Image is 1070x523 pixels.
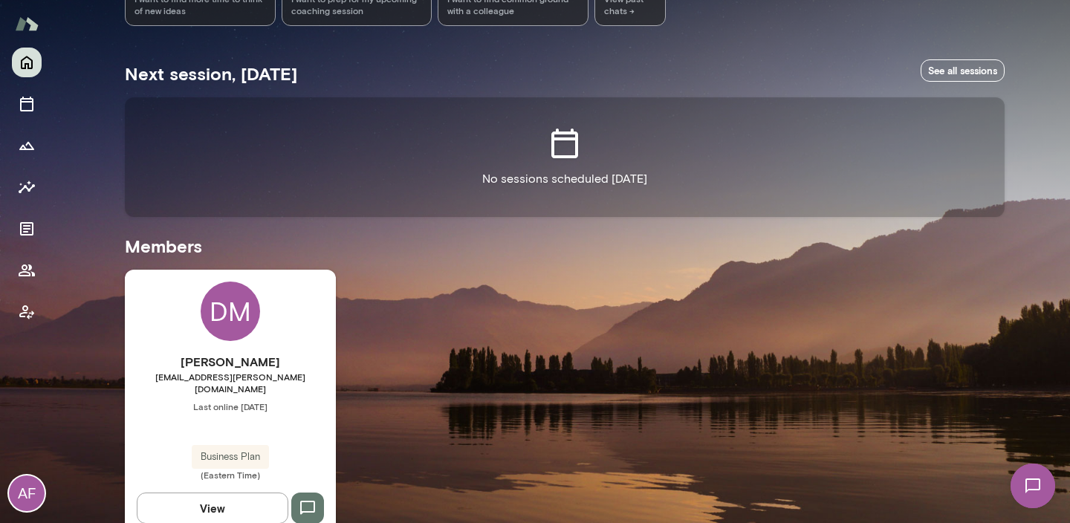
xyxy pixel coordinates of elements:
button: Insights [12,172,42,202]
p: No sessions scheduled [DATE] [482,170,647,188]
img: Mento [15,10,39,38]
span: Last online [DATE] [125,400,336,412]
button: Members [12,256,42,285]
button: Client app [12,297,42,327]
button: Documents [12,214,42,244]
span: Business Plan [192,449,269,464]
button: Sessions [12,89,42,119]
h6: [PERSON_NAME] [125,353,336,371]
a: See all sessions [921,59,1005,82]
h5: Next session, [DATE] [125,62,297,85]
span: [EMAIL_ADDRESS][PERSON_NAME][DOMAIN_NAME] [125,371,336,394]
div: AF [9,475,45,511]
button: Growth Plan [12,131,42,160]
div: DM [201,282,260,341]
button: Home [12,48,42,77]
span: (Eastern Time) [125,469,336,481]
h5: Members [125,234,1005,258]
